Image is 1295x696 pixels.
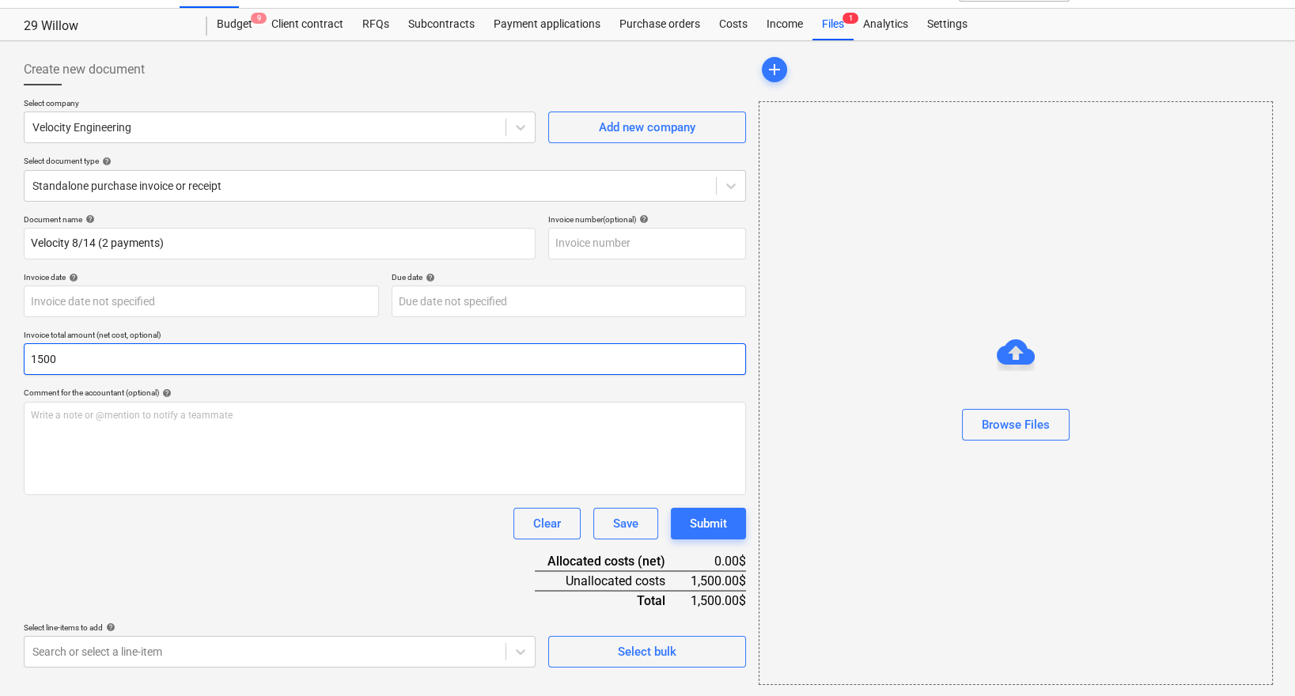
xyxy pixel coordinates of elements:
[765,60,784,79] span: add
[690,513,727,534] div: Submit
[99,157,112,166] span: help
[24,214,536,225] div: Document name
[24,330,746,343] p: Invoice total amount (net cost, optional)
[392,286,747,317] input: Due date not specified
[671,508,746,539] button: Submit
[548,636,746,668] button: Select bulk
[535,552,691,571] div: Allocated costs (net)
[812,9,854,40] a: Files1
[399,9,484,40] a: Subcontracts
[422,273,435,282] span: help
[599,117,695,138] div: Add new company
[24,272,379,282] div: Invoice date
[24,156,746,166] div: Select document type
[759,101,1273,685] div: Browse Files
[207,9,262,40] a: Budget9
[962,409,1070,441] button: Browse Files
[66,273,78,282] span: help
[207,9,262,40] div: Budget
[548,214,746,225] div: Invoice number (optional)
[24,286,379,317] input: Invoice date not specified
[593,508,658,539] button: Save
[691,571,746,591] div: 1,500.00$
[533,513,561,534] div: Clear
[353,9,399,40] a: RFQs
[548,228,746,259] input: Invoice number
[613,513,638,534] div: Save
[535,591,691,610] div: Total
[548,112,746,143] button: Add new company
[513,508,581,539] button: Clear
[251,13,267,24] span: 9
[982,414,1050,435] div: Browse Files
[610,9,710,40] a: Purchase orders
[24,622,536,633] div: Select line-items to add
[535,571,691,591] div: Unallocated costs
[812,9,854,40] div: Files
[24,98,536,112] p: Select company
[262,9,353,40] a: Client contract
[24,228,536,259] input: Document name
[691,591,746,610] div: 1,500.00$
[82,214,95,224] span: help
[843,13,858,24] span: 1
[918,9,977,40] a: Settings
[24,18,188,35] div: 29 Willow
[1216,620,1295,696] iframe: Chat Widget
[24,388,746,398] div: Comment for the accountant (optional)
[618,641,676,662] div: Select bulk
[710,9,757,40] a: Costs
[757,9,812,40] a: Income
[854,9,918,40] a: Analytics
[24,60,145,79] span: Create new document
[691,552,746,571] div: 0.00$
[484,9,610,40] a: Payment applications
[392,272,747,282] div: Due date
[636,214,649,224] span: help
[103,622,115,632] span: help
[24,343,746,375] input: Invoice total amount (net cost, optional)
[159,388,172,398] span: help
